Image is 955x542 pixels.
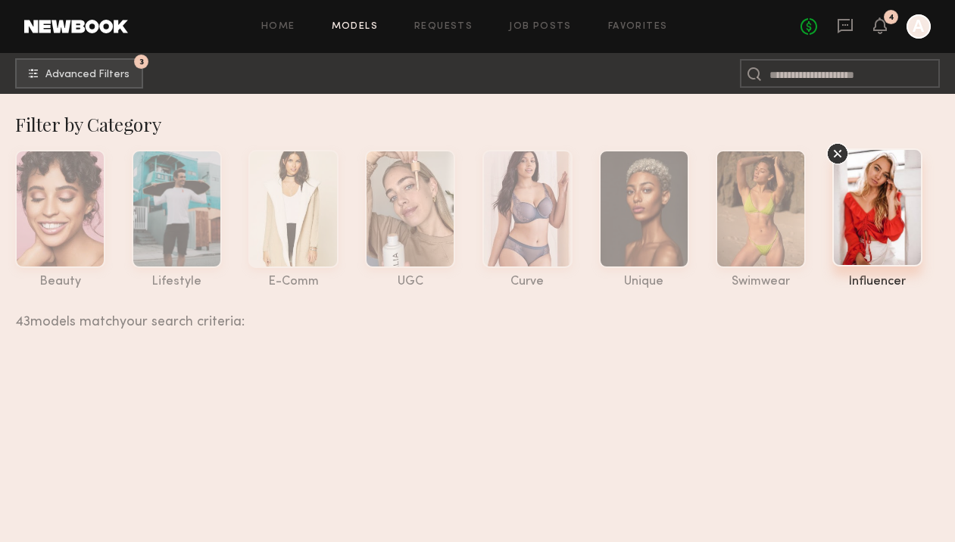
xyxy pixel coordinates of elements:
div: 43 models match your search criteria: [15,297,943,329]
div: curve [482,276,573,288]
div: influencer [832,276,922,288]
button: 3Advanced Filters [15,58,143,89]
a: Home [261,22,295,32]
a: Models [332,22,378,32]
a: Requests [414,22,473,32]
div: lifestyle [132,276,222,288]
div: beauty [15,276,105,288]
a: A [907,14,931,39]
span: 3 [139,58,144,65]
div: 4 [888,14,894,22]
div: UGC [365,276,455,288]
div: e-comm [248,276,339,288]
div: swimwear [716,276,806,288]
a: Job Posts [509,22,572,32]
div: Filter by Category [15,112,955,136]
span: Advanced Filters [45,70,130,80]
a: Favorites [608,22,668,32]
div: unique [599,276,689,288]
